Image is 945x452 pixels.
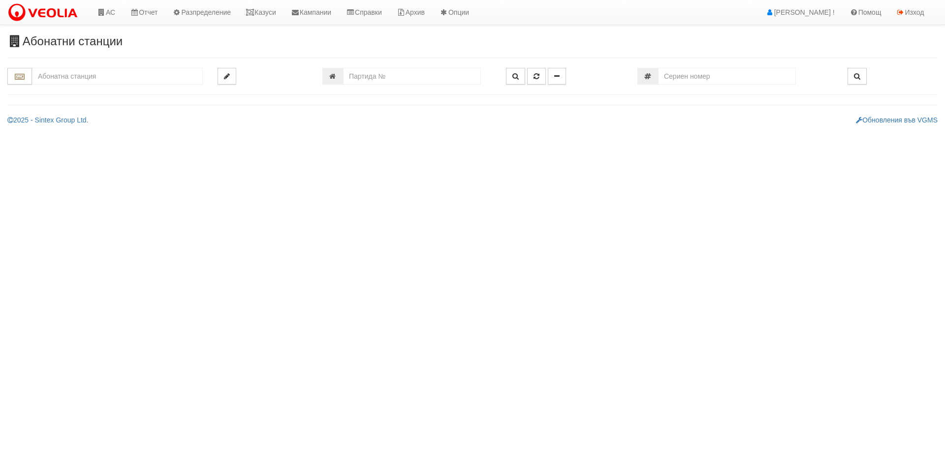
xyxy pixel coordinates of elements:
[32,68,203,85] input: Абонатна станция
[7,35,938,48] h3: Абонатни станции
[856,116,938,124] a: Обновления във VGMS
[7,2,82,23] img: VeoliaLogo.png
[658,68,796,85] input: Сериен номер
[7,116,89,124] a: 2025 - Sintex Group Ltd.
[343,68,481,85] input: Партида №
